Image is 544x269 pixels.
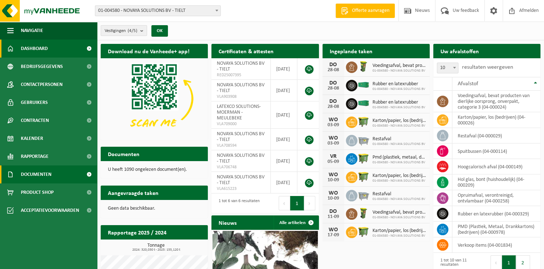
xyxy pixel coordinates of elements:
[462,64,513,70] label: resultaten weergeven
[217,186,265,192] span: VLA615223
[326,104,340,109] div: 28-08
[21,165,51,183] span: Documenten
[108,206,201,211] p: Geen data beschikbaar.
[372,69,426,73] span: 01-004580 - NOVAYA SOLUTIONS BV
[357,82,370,88] img: HK-XC-40-GN-00
[357,152,370,164] img: WB-1100-HPE-GN-50
[21,22,43,40] span: Navigatie
[217,121,265,127] span: VLA709000
[326,190,340,196] div: WO
[271,172,297,193] td: [DATE]
[326,99,340,104] div: DO
[104,248,208,252] span: 2024: 320,030 t - 2025: 155,120 t
[101,25,147,36] button: Vestigingen(4/5)
[271,80,297,101] td: [DATE]
[217,72,265,78] span: RED25007395
[217,131,265,142] span: NOVAYA SOLUTIONS BV - TIELT
[357,100,370,106] img: HK-XC-40-GN-00
[357,115,370,128] img: WB-1100-HPE-GN-50
[350,7,391,14] span: Offerte aanvragen
[452,222,540,237] td: PMD (Plastiek, Metaal, Drankkartons) (bedrijven) (04-000978)
[217,174,265,186] span: NOVAYA SOLUTIONS BV - TIELT
[372,81,425,87] span: Rubber en latexrubber
[372,210,426,215] span: Voedingsafval, bevat producten van dierlijke oorsprong, onverpakt, categorie 3
[372,234,426,238] span: 01-004580 - NOVAYA SOLUTIONS BV
[437,63,458,73] span: 10
[217,94,265,100] span: VLA903908
[274,215,318,230] a: Alle artikelen
[326,209,340,214] div: DO
[21,76,63,94] span: Contactpersonen
[271,129,297,150] td: [DATE]
[279,196,290,210] button: Previous
[452,112,540,128] td: karton/papier, los (bedrijven) (04-000026)
[372,179,426,183] span: 01-004580 - NOVAYA SOLUTIONS BV
[452,174,540,190] td: hol glas, bont (huishoudelijk) (04-000209)
[217,104,261,121] span: LATEXCO SOLUTIONS-MOERMAN - MEULEBEKE
[211,44,281,58] h2: Certificaten & attesten
[21,94,48,111] span: Gebruikers
[217,164,265,170] span: VLA706748
[290,196,304,210] button: 1
[154,239,207,254] a: Bekijk rapportage
[326,214,340,219] div: 11-09
[304,196,315,210] button: Next
[326,196,340,201] div: 10-09
[326,86,340,91] div: 28-08
[326,62,340,68] div: DO
[21,111,49,129] span: Contracten
[21,129,43,147] span: Kalender
[372,215,426,220] span: 01-004580 - NOVAYA SOLUTIONS BV
[452,159,540,174] td: hoogcalorisch afval (04-000149)
[372,142,425,146] span: 01-004580 - NOVAYA SOLUTIONS BV
[326,172,340,178] div: WO
[215,195,260,211] div: 1 tot 6 van 6 resultaten
[105,26,137,36] span: Vestigingen
[217,143,265,149] span: VLA708594
[101,186,166,200] h2: Aangevraagde taken
[101,44,197,58] h2: Download nu de Vanheede+ app!
[271,150,297,172] td: [DATE]
[372,118,426,124] span: Karton/papier, los (bedrijven)
[271,101,297,129] td: [DATE]
[357,207,370,219] img: WB-0060-HPE-GN-50
[452,91,540,112] td: voedingsafval, bevat producten van dierlijke oorsprong, onverpakt, categorie 3 (04-000024)
[101,225,174,239] h2: Rapportage 2025 / 2024
[326,233,340,238] div: 17-09
[452,237,540,253] td: verkoop items (04-001834)
[108,167,201,172] p: U heeft 1090 ongelezen document(en).
[335,4,395,18] a: Offerte aanvragen
[326,135,340,141] div: WO
[326,159,340,164] div: 05-09
[357,170,370,183] img: WB-1100-HPE-GN-50
[217,61,265,72] span: NOVAYA SOLUTIONS BV - TIELT
[326,117,340,123] div: WO
[372,173,426,179] span: Karton/papier, los (bedrijven)
[372,63,426,69] span: Voedingsafval, bevat producten van dierlijke oorsprong, onverpakt, categorie 3
[217,153,265,164] span: NOVAYA SOLUTIONS BV - TIELT
[21,58,63,76] span: Bedrijfsgegevens
[357,225,370,238] img: WB-1100-HPE-GN-50
[101,147,147,161] h2: Documenten
[372,191,425,197] span: Restafval
[357,134,370,146] img: WB-2500-GAL-GY-01
[323,44,380,58] h2: Ingeplande taken
[357,189,370,201] img: WB-2500-GAL-GY-01
[372,136,425,142] span: Restafval
[21,40,48,58] span: Dashboard
[372,155,426,160] span: Pmd (plastiek, metaal, drankkartons) (bedrijven)
[433,44,486,58] h2: Uw afvalstoffen
[151,25,168,37] button: OK
[21,183,54,201] span: Product Shop
[326,227,340,233] div: WO
[372,228,426,234] span: Karton/papier, los (bedrijven)
[128,28,137,33] count: (4/5)
[326,80,340,86] div: DO
[372,105,425,110] span: 01-004580 - NOVAYA SOLUTIONS BV
[452,128,540,143] td: restafval (04-000029)
[211,215,244,229] h2: Nieuws
[95,5,221,16] span: 01-004580 - NOVAYA SOLUTIONS BV - TIELT
[326,68,340,73] div: 28-08
[326,154,340,159] div: VR
[217,82,265,94] span: NOVAYA SOLUTIONS BV - TIELT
